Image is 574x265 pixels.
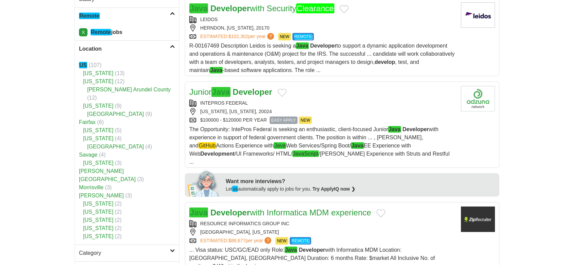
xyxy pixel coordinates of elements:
em: Java [351,142,364,149]
button: Add to favorite jobs [278,89,287,97]
h2: Location [79,45,170,53]
div: RESOURCE INFORMATICS GROUP INC [189,220,456,227]
div: Want more interviews? [226,177,495,185]
span: (4) [99,152,106,158]
em: Java [285,247,298,253]
a: [PERSON_NAME] Arundel County [87,87,171,92]
a: [US_STATE] [83,201,113,207]
em: JavaScript [292,151,319,157]
a: [US_STATE] [83,225,113,231]
a: [US_STATE] [83,233,113,239]
a: [US_STATE] [83,136,113,141]
strong: Developer [402,126,429,132]
a: [US_STATE] [83,217,113,223]
em: Java [189,3,208,13]
span: (2) [115,225,122,231]
strong: Developer [233,87,272,96]
a: ESTIMATED:$88,677per year? [200,237,273,245]
a: Fairfax [79,119,96,125]
span: $102,302 [228,34,248,39]
span: (3) [115,160,122,166]
div: Let automatically apply to jobs for you. [226,185,495,193]
strong: Developer [210,208,250,217]
a: X [79,28,87,36]
em: GitHub [198,142,216,149]
span: $88,677 [228,238,246,243]
span: EASY APPLY [270,117,298,124]
a: Remote [75,7,179,24]
em: Java [210,67,223,73]
em: REMOTE [291,238,309,244]
em: Remote [91,29,111,35]
strong: develop [374,59,395,65]
em: REMOTE [294,34,312,39]
div: [US_STATE], [US_STATE], 20024 [189,108,456,115]
button: Add to favorite jobs [340,5,349,13]
img: Company logo [461,207,495,232]
div: $100000 - $120000 PER YEAR [189,117,456,124]
a: Savage [79,152,97,158]
a: [PERSON_NAME][GEOGRAPHIC_DATA] [79,168,136,182]
span: The Opportunity: IntePros Federal is seeking an enthusiastic, client-focused Junior with experien... [189,126,450,165]
img: apply-iq-scientist.png [188,170,221,197]
span: (3) [105,184,112,190]
a: [US_STATE] [83,209,113,215]
em: Clearance [296,3,334,13]
a: [GEOGRAPHIC_DATA] [87,144,144,149]
a: Java Developerwith SecurityClearance [189,3,334,13]
span: (4) [145,144,152,149]
span: NEW [278,33,291,40]
a: JuniorJava Developer [189,87,272,97]
a: Category [75,245,179,261]
a: [US_STATE] [83,70,113,76]
span: (5) [115,127,122,133]
strong: Developer [210,4,250,13]
span: (9) [145,111,152,117]
span: (2) [115,233,122,239]
a: [GEOGRAPHIC_DATA] [87,111,144,117]
div: [GEOGRAPHIC_DATA], [US_STATE] [189,229,456,236]
span: (3) [137,176,144,182]
span: (6) [97,119,104,125]
h2: Category [79,249,170,257]
div: INTEPROS FEDERAL [189,100,456,107]
a: [US_STATE] [83,78,113,84]
button: Add to favorite jobs [377,209,385,217]
span: (12) [115,78,125,84]
span: (107) [89,62,101,68]
span: NEW [299,117,312,124]
em: US [79,62,87,68]
a: [PERSON_NAME] [79,193,124,198]
a: [US_STATE] [83,127,113,133]
em: Java [189,208,208,217]
a: ESTIMATED:$102,302per year? [200,33,275,40]
a: [US_STATE] [83,160,113,166]
a: Java Developerwith Informatica MDM experience [189,208,371,217]
em: Remote [79,13,100,19]
em: Java [211,87,230,97]
a: Try ApplyIQ now ❯ [313,186,355,192]
a: LEIDOS [200,17,218,22]
span: ? [267,33,274,40]
img: Company logo [461,86,495,111]
strong: Developer [299,247,325,253]
a: [US_STATE] [83,103,113,109]
span: (13) [115,70,125,76]
a: Location [75,40,179,57]
em: us [232,186,238,192]
strong: Development [201,151,235,157]
span: NEW [275,237,288,245]
span: (2) [115,217,122,223]
span: (12) [87,95,97,101]
a: Morrisville [79,184,103,190]
span: (2) [115,201,122,207]
em: Java [388,126,401,132]
strong: Developer [310,43,336,49]
span: (4) [115,136,122,141]
div: HERNDON, [US_STATE], 20170 [189,24,456,32]
strong: jobs [91,29,123,35]
span: ? [265,237,271,244]
img: Leidos logo [461,2,495,28]
span: (9) [115,103,122,109]
em: Java [296,42,309,49]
